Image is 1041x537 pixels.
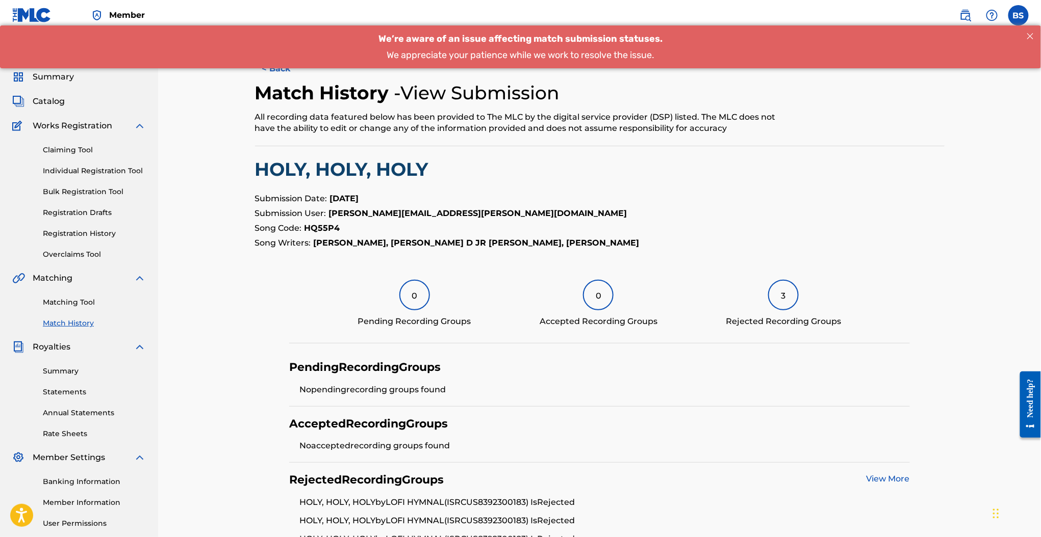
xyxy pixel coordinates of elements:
a: Registration History [43,228,146,239]
span: Member [109,9,145,21]
img: Royalties [12,341,24,353]
div: Accepted Recording Groups [540,315,657,328]
span: Royalties [33,341,70,353]
div: User Menu [1008,5,1029,25]
h2: HOLY, HOLY, HOLY [255,158,945,181]
a: Rate Sheets [43,428,146,439]
span: Matching [33,272,72,284]
img: Matching [12,272,25,284]
img: expand [134,451,146,464]
a: CatalogCatalog [12,95,65,108]
span: Catalog [33,95,65,108]
img: expand [134,120,146,132]
strong: [PERSON_NAME][EMAIL_ADDRESS][PERSON_NAME][DOMAIN_NAME] [329,208,627,218]
div: 3 [768,280,799,310]
li: HOLY, HOLY, HOLY by LOFI HYMNAL (ISRC US8392300183 ) Is Rejected [299,496,910,515]
img: Works Registration [12,120,26,132]
a: Individual Registration Tool [43,166,146,176]
li: No pending recording groups found [299,384,910,396]
strong: HQ55P4 [304,223,340,233]
img: Top Rightsholder [91,9,103,21]
h4: Accepted Recording Groups [289,417,448,431]
a: Bulk Registration Tool [43,186,146,197]
li: HOLY, HOLY, HOLY by LOFI HYMNAL (ISRC US8392300183 ) Is Rejected [299,515,910,533]
img: help [986,9,998,21]
span: We’re aware of an issue affecting match submission statuses. [378,8,663,19]
a: Match History [43,318,146,329]
strong: [DATE] [330,194,359,203]
div: 0 [399,280,430,310]
li: No accepted recording groups found [299,440,910,452]
img: Member Settings [12,451,24,464]
a: Summary [43,366,146,377]
img: MLC Logo [12,8,52,22]
span: We appreciate your patience while we work to resolve the issue. [387,24,654,35]
iframe: Resource Center [1012,364,1041,446]
span: Works Registration [33,120,112,132]
iframe: Chat Widget [990,488,1041,537]
a: Registration Drafts [43,207,146,218]
a: View More [867,474,910,484]
div: Help [982,5,1002,25]
div: All recording data featured below has been provided to The MLC by the digital service provider (D... [255,112,786,134]
a: Public Search [955,5,976,25]
h4: - View Submission [394,82,560,104]
h2: Match History [255,82,394,104]
a: User Permissions [43,518,146,529]
button: < Back [255,56,316,82]
img: expand [134,272,146,284]
a: Matching Tool [43,297,146,308]
img: search [959,9,972,21]
img: Catalog [12,95,24,108]
div: Pending Recording Groups [358,315,471,328]
img: Summary [12,71,24,83]
span: Submission User: [255,208,326,218]
span: Song Code: [255,223,302,233]
h4: Pending Recording Groups [289,360,441,374]
a: Overclaims Tool [43,249,146,260]
span: Summary [33,71,74,83]
a: Member Information [43,497,146,508]
div: Rejected Recording Groups [726,315,841,328]
span: Submission Date: [255,194,327,203]
a: Claiming Tool [43,145,146,155]
h4: Rejected Recording Groups [289,473,444,487]
div: 0 [583,280,614,310]
a: SummarySummary [12,71,74,83]
a: Statements [43,387,146,397]
a: Annual Statements [43,408,146,418]
span: Member Settings [33,451,105,464]
img: expand [134,341,146,353]
strong: [PERSON_NAME], [PERSON_NAME] D JR [PERSON_NAME], [PERSON_NAME] [314,238,640,248]
a: Banking Information [43,476,146,487]
div: Drag [993,498,999,529]
span: Song Writers: [255,238,311,248]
